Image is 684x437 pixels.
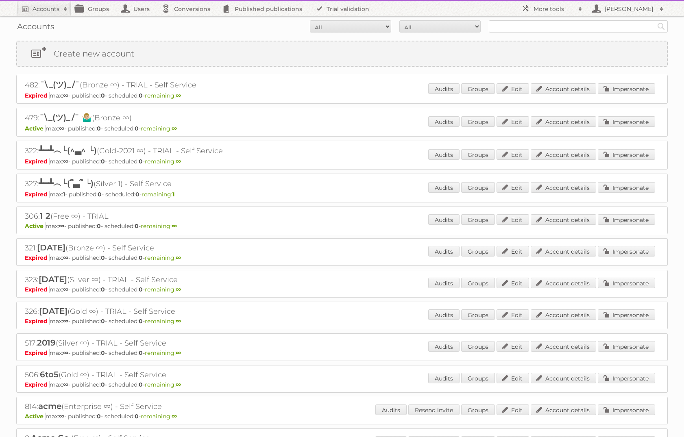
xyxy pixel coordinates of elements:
span: remaining: [145,317,181,325]
a: Edit [497,182,529,193]
strong: 0 [101,381,105,388]
span: ┻━┻︵└(^▃^ └) [39,146,97,155]
span: ┻━┻︵└(՞▃՞ └) [39,178,94,188]
span: remaining: [141,222,177,230]
strong: 0 [98,191,102,198]
strong: 0 [139,92,143,99]
span: remaining: [145,286,181,293]
p: max: - published: - scheduled: - [25,317,659,325]
a: Impersonate [598,83,655,94]
a: Account details [531,309,596,320]
a: Audits [428,246,460,257]
strong: ∞ [176,254,181,261]
strong: ∞ [172,413,177,420]
span: [DATE] [37,243,65,252]
h2: 306: (Free ∞) - TRIAL [25,211,309,222]
a: Audits [428,182,460,193]
a: More tools [517,1,586,16]
span: Expired [25,92,50,99]
a: Accounts [16,1,72,16]
a: Account details [531,404,596,415]
a: Groups [461,116,495,127]
strong: ∞ [172,125,177,132]
span: 1 2 [40,211,50,221]
span: remaining: [145,381,181,388]
p: max: - published: - scheduled: - [25,125,659,132]
span: remaining: [145,254,181,261]
h2: 814: (Enterprise ∞) - Self Service [25,401,309,412]
a: Edit [497,214,529,225]
a: Account details [531,373,596,383]
strong: ∞ [59,125,64,132]
h2: More tools [534,5,574,13]
span: acme [38,401,61,411]
span: ¯\_(ツ)_/¯ 🤷🏼‍♂️ [39,113,92,122]
a: Account details [531,149,596,160]
strong: 0 [135,191,139,198]
strong: ∞ [176,92,181,99]
span: Expired [25,317,50,325]
span: remaining: [141,125,177,132]
span: Active [25,222,46,230]
strong: 0 [97,125,101,132]
p: max: - published: - scheduled: - [25,413,659,420]
strong: ∞ [63,92,68,99]
a: Groups [461,214,495,225]
a: Resend invite [408,404,460,415]
a: Groups [461,182,495,193]
strong: 0 [97,413,101,420]
h2: 506: (Gold ∞) - TRIAL - Self Service [25,370,309,380]
a: Edit [497,404,529,415]
p: max: - published: - scheduled: - [25,92,659,99]
span: 6to5 [40,370,59,379]
span: remaining: [141,413,177,420]
h2: 482: (Bronze ∞) - TRIAL - Self Service [25,79,309,91]
a: Audits [428,278,460,288]
p: max: - published: - scheduled: - [25,349,659,357]
a: Impersonate [598,246,655,257]
a: Groups [461,309,495,320]
a: Groups [461,373,495,383]
strong: ∞ [176,381,181,388]
a: Edit [497,341,529,352]
a: Account details [531,246,596,257]
a: Audits [428,341,460,352]
p: max: - published: - scheduled: - [25,381,659,388]
strong: ∞ [63,286,68,293]
a: Edit [497,83,529,94]
a: Impersonate [598,182,655,193]
h2: 323: (Silver ∞) - TRIAL - Self Service [25,274,309,285]
a: Edit [497,309,529,320]
a: Impersonate [598,373,655,383]
strong: 0 [135,222,139,230]
span: Active [25,125,46,132]
strong: 0 [97,222,101,230]
a: Edit [497,149,529,160]
a: Account details [531,83,596,94]
a: Groups [461,341,495,352]
strong: ∞ [176,317,181,325]
strong: 0 [139,349,143,357]
a: Trial validation [310,1,377,16]
a: [PERSON_NAME] [586,1,668,16]
a: Account details [531,341,596,352]
strong: ∞ [63,349,68,357]
h2: 321: (Bronze ∞) - Self Service [25,243,309,253]
strong: ∞ [59,413,64,420]
h2: 326: (Gold ∞) - TRIAL - Self Service [25,306,309,317]
a: Audits [375,404,407,415]
span: Expired [25,286,50,293]
span: remaining: [145,349,181,357]
a: Edit [497,278,529,288]
p: max: - published: - scheduled: - [25,286,659,293]
h2: 327: (Silver 1) - Self Service [25,178,309,190]
span: remaining: [142,191,174,198]
h2: [PERSON_NAME] [603,5,656,13]
p: max: - published: - scheduled: - [25,254,659,261]
h2: 479: (Bronze ∞) [25,112,309,124]
span: remaining: [145,92,181,99]
a: Groups [461,404,495,415]
a: Account details [531,278,596,288]
span: remaining: [145,158,181,165]
h2: Accounts [33,5,59,13]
